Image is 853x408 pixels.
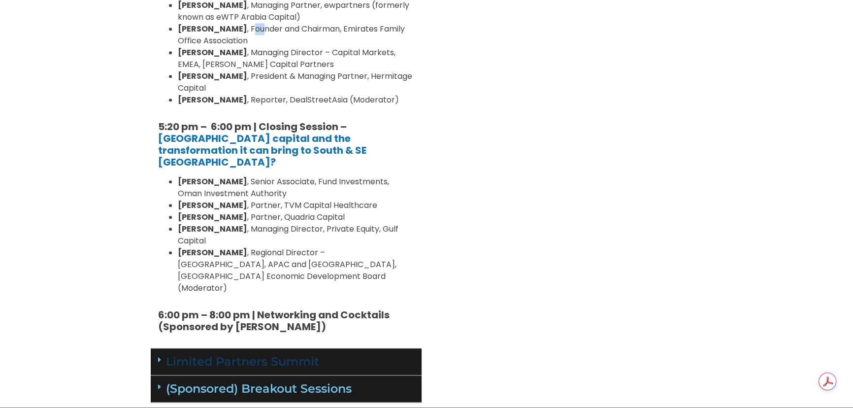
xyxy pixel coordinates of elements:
a: (Sponsored) Breakout Sessions [166,381,352,396]
li: , Partner, Quadria Capital [178,211,414,223]
strong: [PERSON_NAME] [178,47,247,58]
strong: [PERSON_NAME] [178,176,247,187]
strong: 5:20 pm – 6:00 pm | Closing Session – [158,120,347,134]
strong: [PERSON_NAME] [178,200,247,211]
strong: [PERSON_NAME] [178,211,247,223]
li: , Founder and Chairman, Emirates Family Office Association [178,23,414,47]
li: , Senior Associate, Fund Investments, Oman Investment Authority [178,176,414,200]
strong: [PERSON_NAME] [178,247,247,258]
strong: [PERSON_NAME] [178,223,247,235]
strong: 6:00 pm – 8:00 pm | Networking and Cocktails (Sponsored by [PERSON_NAME]) [158,308,390,334]
li: , Managing Director, Private Equity, Gulf Capital [178,223,414,247]
strong: [PERSON_NAME] [178,23,247,34]
li: , Managing Director – Capital Markets, EMEA, [PERSON_NAME] Capital Partners [178,47,414,70]
strong: [PERSON_NAME] [178,94,247,105]
li: , Reporter, DealStreetAsia (Moderator) [178,94,414,106]
strong: [PERSON_NAME] [178,70,247,82]
a: [GEOGRAPHIC_DATA] capital and the transformation it can bring to South & SE [GEOGRAPHIC_DATA]? [158,132,366,169]
a: Limited Partners Summit [166,354,319,369]
li: , President & Managing Partner, Hermitage Capital [178,70,414,94]
li: , Partner, TVM Capital Healthcare [178,200,414,211]
li: , Regional Director – [GEOGRAPHIC_DATA], APAC and [GEOGRAPHIC_DATA], [GEOGRAPHIC_DATA] Economic D... [178,247,414,294]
